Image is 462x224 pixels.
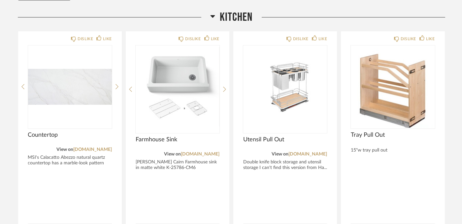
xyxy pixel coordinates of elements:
[136,159,219,171] div: [PERSON_NAME] Cairn Farmhouse sink in matte white K-25786-CM6
[243,136,327,143] span: Utensil Pull Out
[351,148,435,153] div: 15"w tray pull out
[103,36,112,42] div: LIKE
[318,36,327,42] div: LIKE
[220,10,253,24] span: Kitchen
[185,36,201,42] div: DISLIKE
[401,36,416,42] div: DISLIKE
[243,45,327,128] img: undefined
[211,36,219,42] div: LIKE
[78,36,93,42] div: DISLIKE
[136,45,219,128] img: undefined
[243,159,327,171] div: Double knife block storage and utensil storage I can't find this version from Ha...
[181,152,219,156] a: [DOMAIN_NAME]
[73,147,112,152] a: [DOMAIN_NAME]
[272,152,288,156] span: View on
[351,45,435,128] img: undefined
[243,45,327,128] div: 0
[28,45,112,128] img: undefined
[293,36,309,42] div: DISLIKE
[56,147,73,152] span: View on
[136,45,219,128] div: 0
[28,131,112,139] span: Countertop
[164,152,181,156] span: View on
[288,152,327,156] a: [DOMAIN_NAME]
[28,155,112,172] div: MSI's Calacatto Abezzo natural quartz countertop has a marble-look pattern fe...
[426,36,435,42] div: LIKE
[136,136,219,143] span: Farmhouse Sink
[351,131,435,139] span: Tray Pull Out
